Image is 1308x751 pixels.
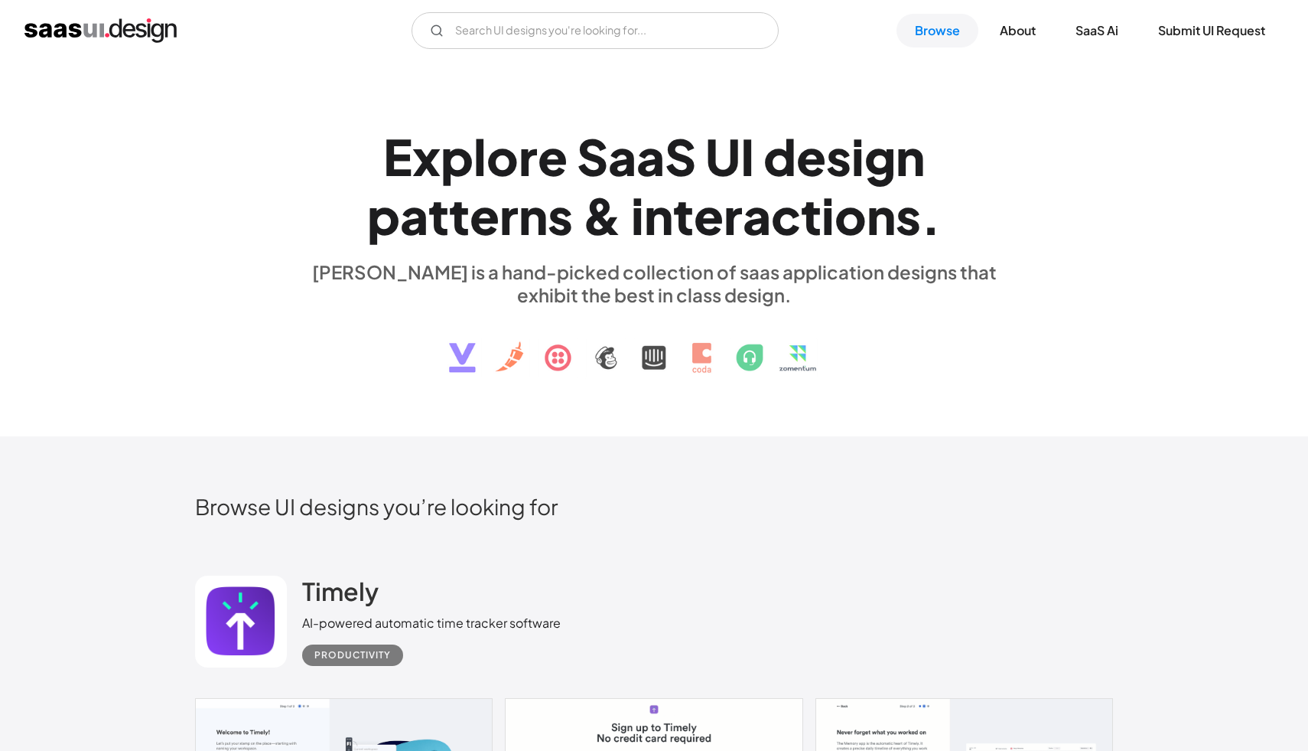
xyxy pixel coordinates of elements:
input: Search UI designs you're looking for... [412,12,779,49]
div: r [519,127,538,186]
div: a [608,127,636,186]
div: n [896,127,925,186]
div: S [577,127,608,186]
a: About [981,14,1054,47]
div: x [412,127,441,186]
div: a [743,186,771,245]
a: Browse [896,14,978,47]
div: U [705,127,740,186]
div: n [519,186,548,245]
div: s [896,186,921,245]
h1: Explore SaaS UI design patterns & interactions. [302,127,1006,245]
div: i [631,186,644,245]
div: p [441,127,473,186]
div: a [636,127,665,186]
div: n [867,186,896,245]
div: r [499,186,519,245]
div: Productivity [314,646,391,664]
a: Submit UI Request [1140,14,1284,47]
div: d [763,127,796,186]
div: i [851,127,864,186]
div: p [367,186,400,245]
div: [PERSON_NAME] is a hand-picked collection of saas application designs that exhibit the best in cl... [302,260,1006,306]
div: a [400,186,428,245]
div: e [796,127,826,186]
div: e [538,127,568,186]
div: . [921,186,941,245]
h2: Browse UI designs you’re looking for [195,493,1113,520]
div: o [486,127,519,186]
div: S [665,127,696,186]
form: Email Form [412,12,779,49]
div: o [835,186,867,245]
a: SaaS Ai [1057,14,1137,47]
div: E [383,127,412,186]
a: Timely [302,576,379,614]
div: & [582,186,622,245]
div: n [644,186,673,245]
div: t [801,186,822,245]
div: g [864,127,896,186]
h2: Timely [302,576,379,606]
img: text, icon, saas logo [422,306,886,386]
div: c [771,186,801,245]
div: e [470,186,499,245]
div: s [548,186,573,245]
div: AI-powered automatic time tracker software [302,614,561,632]
div: r [724,186,743,245]
div: e [694,186,724,245]
a: home [24,18,177,43]
div: s [826,127,851,186]
div: l [473,127,486,186]
div: t [428,186,449,245]
div: i [822,186,835,245]
div: t [673,186,694,245]
div: t [449,186,470,245]
div: I [740,127,754,186]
